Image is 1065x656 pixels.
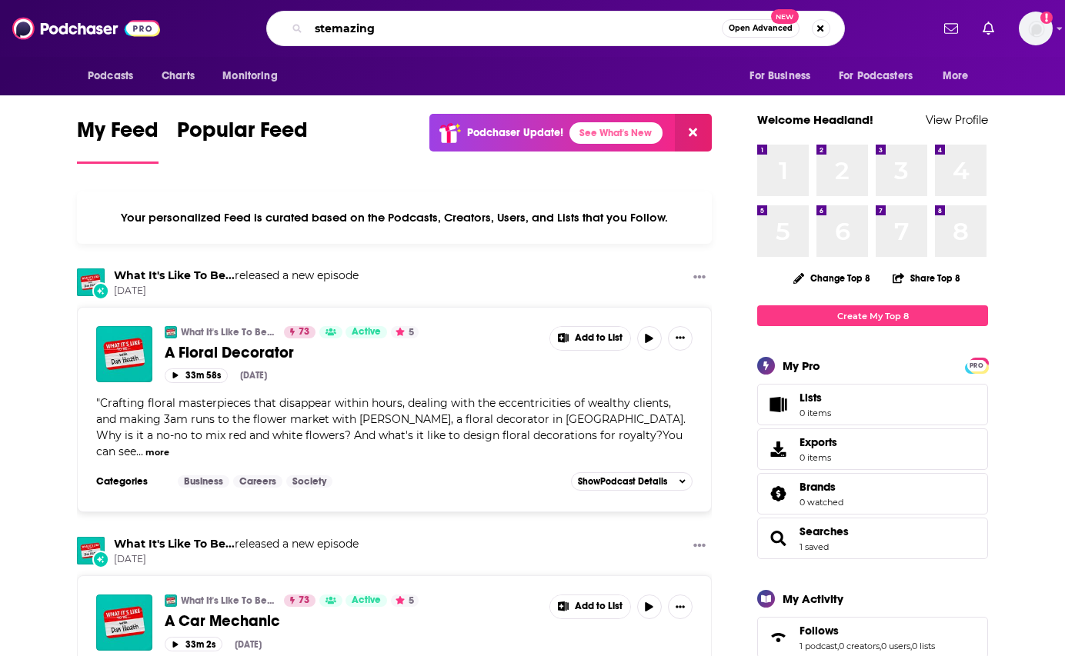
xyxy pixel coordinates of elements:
[77,117,159,152] span: My Feed
[839,641,880,651] a: 0 creators
[757,428,988,470] a: Exports
[152,62,204,91] a: Charts
[763,394,793,415] span: Lists
[800,435,837,449] span: Exports
[575,332,623,344] span: Add to List
[346,326,387,338] a: Active
[235,639,262,650] div: [DATE]
[96,396,686,458] span: Crafting floral masterpieces that disappear within hours, dealing with the eccentricities of weal...
[352,593,381,608] span: Active
[391,594,419,607] button: 5
[757,384,988,425] a: Lists
[926,112,988,127] a: View Profile
[467,126,563,139] p: Podchaser Update!
[800,624,839,638] span: Follows
[114,553,359,566] span: [DATE]
[800,624,935,638] a: Follows
[96,475,165,488] h3: Categories
[165,637,222,651] button: 33m 2s
[800,408,831,418] span: 0 items
[96,396,686,458] span: "
[910,641,912,651] span: ,
[114,537,359,551] h3: released a new episode
[912,641,935,651] a: 0 lists
[391,326,419,338] button: 5
[783,358,820,373] div: My Pro
[943,65,969,87] span: More
[233,475,282,488] a: Careers
[757,112,873,127] a: Welcome Headland!
[165,594,177,607] img: What It's Like To Be...
[967,360,986,371] span: PRO
[162,65,195,87] span: Charts
[77,191,712,244] div: Your personalized Feed is curated based on the Podcasts, Creators, Users, and Lists that you Follow.
[722,19,800,38] button: Open AdvancedNew
[96,326,152,382] a: A Floral Decorator
[88,65,133,87] span: Podcasts
[763,627,793,648] a: Follows
[729,25,793,32] span: Open Advanced
[165,611,539,631] a: A Car Mechanic
[284,594,315,607] a: 73
[114,268,235,282] a: What It's Like To Be...
[165,326,177,338] img: What It's Like To Be...
[880,641,881,651] span: ,
[668,326,693,351] button: Show More Button
[800,480,836,494] span: Brands
[550,595,630,618] button: Show More Button
[1019,12,1053,45] img: User Profile
[266,11,845,46] div: Search podcasts, credits, & more...
[165,611,280,631] span: A Car Mechanic
[92,282,109,299] div: New Episode
[77,268,105,296] img: What It's Like To Be...
[222,65,277,87] span: Monitoring
[284,326,315,338] a: 73
[145,446,169,459] button: more
[136,445,143,458] span: ...
[177,117,308,164] a: Popular Feed
[839,65,913,87] span: For Podcasters
[578,476,667,487] span: Show Podcast Details
[177,117,308,152] span: Popular Feed
[800,524,849,538] a: Searches
[77,62,153,91] button: open menu
[687,537,712,556] button: Show More Button
[837,641,839,651] span: ,
[77,537,105,564] img: What It's Like To Be...
[212,62,297,91] button: open menu
[739,62,830,91] button: open menu
[771,9,799,24] span: New
[757,518,988,559] span: Searches
[763,528,793,549] a: Searches
[77,117,159,164] a: My Feed
[967,359,986,371] a: PRO
[829,62,935,91] button: open menu
[181,594,274,607] a: What It's Like To Be...
[757,305,988,326] a: Create My Top 8
[165,368,228,383] button: 33m 58s
[114,537,235,551] a: What It's Like To Be...
[240,370,267,381] div: [DATE]
[12,14,160,43] a: Podchaser - Follow, Share and Rate Podcasts
[977,15,1000,42] a: Show notifications dropdown
[1040,12,1053,24] svg: Add a profile image
[96,594,152,651] a: A Car Mechanic
[783,591,843,606] div: My Activity
[352,325,381,340] span: Active
[938,15,964,42] a: Show notifications dropdown
[784,268,880,288] button: Change Top 8
[1019,12,1053,45] button: Show profile menu
[299,325,309,340] span: 73
[763,483,793,504] a: Brands
[757,473,988,514] span: Brands
[299,593,309,608] span: 73
[569,122,663,144] a: See What's New
[346,594,387,607] a: Active
[800,391,831,405] span: Lists
[800,641,837,651] a: 1 podcast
